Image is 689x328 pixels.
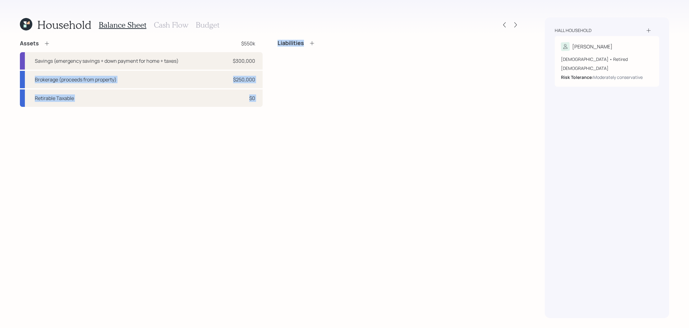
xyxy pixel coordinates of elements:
div: Moderately conservative [593,74,643,80]
div: Savings (emergency savings + down payment for home + taxes) [35,57,179,65]
div: [PERSON_NAME] [572,43,613,50]
div: Hall household [555,27,591,34]
div: Brokerage (proceeds from property) [35,76,117,83]
b: Risk Tolerance: [561,74,593,80]
div: $250,000 [233,76,255,83]
div: $550k [241,40,255,47]
div: [DEMOGRAPHIC_DATA] [561,65,653,71]
h4: Liabilities [278,40,304,47]
div: $300,000 [233,57,255,65]
div: Retirable Taxable [35,94,74,102]
h3: Balance Sheet [99,20,146,30]
h4: Assets [20,40,39,47]
div: [DEMOGRAPHIC_DATA] • Retired [561,56,653,62]
h3: Budget [196,20,219,30]
h1: Household [37,18,91,31]
h3: Cash Flow [154,20,188,30]
div: $0 [249,94,255,102]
